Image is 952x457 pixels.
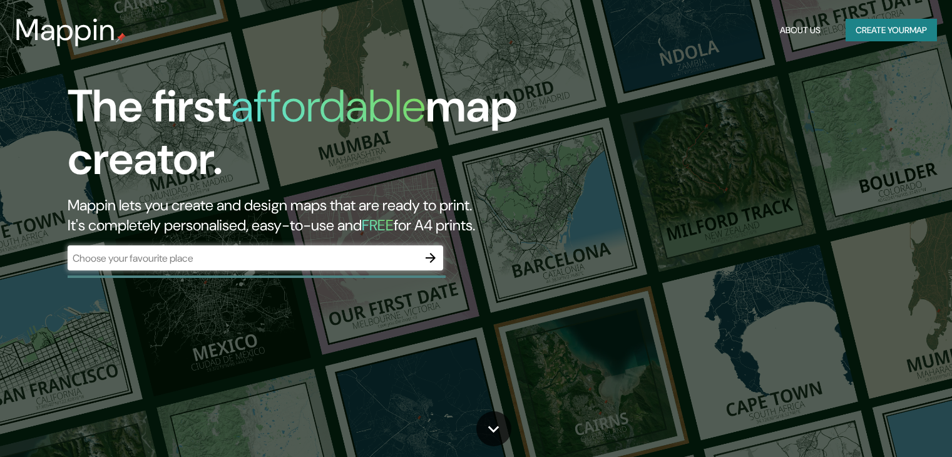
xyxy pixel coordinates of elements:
h5: FREE [362,215,394,235]
h3: Mappin [15,13,116,48]
h2: Mappin lets you create and design maps that are ready to print. It's completely personalised, eas... [68,195,544,235]
h1: The first map creator. [68,80,544,195]
button: Create yourmap [846,19,937,42]
button: About Us [775,19,826,42]
img: mappin-pin [116,33,126,43]
input: Choose your favourite place [68,251,418,265]
h1: affordable [231,77,426,135]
